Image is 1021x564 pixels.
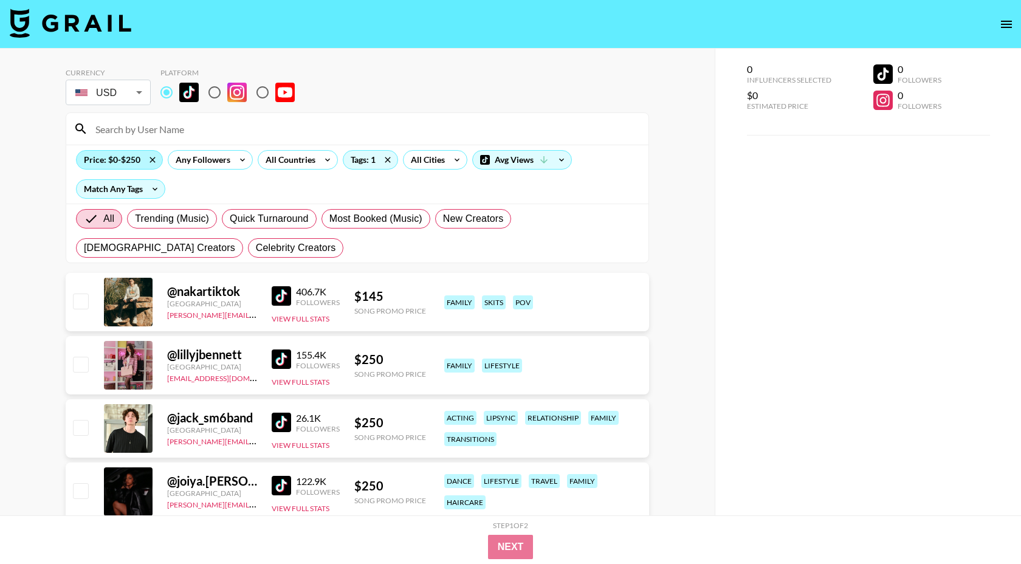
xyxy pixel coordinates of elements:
div: pov [513,295,533,309]
div: $ 250 [354,478,426,493]
div: All Cities [404,151,447,169]
div: relationship [525,411,581,425]
div: haircare [444,495,486,509]
div: lifestyle [481,474,521,488]
div: Influencers Selected [747,75,831,84]
div: lipsync [484,411,518,425]
div: @ lillyjbennett [167,347,257,362]
div: Song Promo Price [354,370,426,379]
img: TikTok [272,286,291,306]
div: $ 250 [354,352,426,367]
div: family [567,474,597,488]
a: [PERSON_NAME][EMAIL_ADDRESS][PERSON_NAME][DOMAIN_NAME] [167,308,405,320]
div: family [444,359,475,373]
img: Instagram [227,83,247,102]
div: 0 [898,89,941,101]
div: Price: $0-$250 [77,151,162,169]
span: New Creators [443,211,504,226]
div: Song Promo Price [354,306,426,315]
div: Followers [898,75,941,84]
div: Step 1 of 2 [493,521,528,530]
div: Followers [898,101,941,111]
div: 26.1K [296,412,340,424]
div: Song Promo Price [354,496,426,505]
div: [GEOGRAPHIC_DATA] [167,489,257,498]
img: TikTok [179,83,199,102]
div: $ 145 [354,289,426,304]
button: open drawer [994,12,1019,36]
div: skits [482,295,506,309]
div: Currency [66,68,151,77]
div: Followers [296,361,340,370]
div: dance [444,474,474,488]
div: All Countries [258,151,318,169]
div: USD [68,82,148,103]
div: [GEOGRAPHIC_DATA] [167,299,257,308]
img: YouTube [275,83,295,102]
span: Quick Turnaround [230,211,309,226]
button: View Full Stats [272,441,329,450]
a: [PERSON_NAME][EMAIL_ADDRESS][PERSON_NAME][DOMAIN_NAME] [167,498,405,509]
span: [DEMOGRAPHIC_DATA] Creators [84,241,235,255]
div: 406.7K [296,286,340,298]
button: View Full Stats [272,504,329,513]
iframe: Drift Widget Chat Controller [960,503,1006,549]
div: travel [529,474,560,488]
div: $0 [747,89,831,101]
div: Match Any Tags [77,180,165,198]
div: Tags: 1 [343,151,397,169]
div: Song Promo Price [354,433,426,442]
div: Any Followers [168,151,233,169]
input: Search by User Name [88,119,641,139]
div: Followers [296,487,340,497]
div: transitions [444,432,497,446]
div: 0 [747,63,831,75]
span: All [103,211,114,226]
img: TikTok [272,413,291,432]
div: 155.4K [296,349,340,361]
div: Platform [160,68,304,77]
span: Celebrity Creators [256,241,336,255]
div: @ joiya.[PERSON_NAME] [167,473,257,489]
div: family [444,295,475,309]
div: Followers [296,298,340,307]
span: Trending (Music) [135,211,209,226]
button: View Full Stats [272,314,329,323]
div: acting [444,411,476,425]
div: @ jack_sm6band [167,410,257,425]
div: Followers [296,424,340,433]
span: Most Booked (Music) [329,211,422,226]
a: [EMAIL_ADDRESS][DOMAIN_NAME] [167,371,289,383]
div: Estimated Price [747,101,831,111]
div: Avg Views [473,151,571,169]
div: [GEOGRAPHIC_DATA] [167,425,257,435]
div: [GEOGRAPHIC_DATA] [167,362,257,371]
div: 122.9K [296,475,340,487]
img: TikTok [272,476,291,495]
div: @ nakartiktok [167,284,257,299]
a: [PERSON_NAME][EMAIL_ADDRESS][DOMAIN_NAME] [167,435,347,446]
div: lifestyle [482,359,522,373]
button: View Full Stats [272,377,329,387]
button: Next [488,535,534,559]
img: TikTok [272,349,291,369]
div: 0 [898,63,941,75]
div: family [588,411,619,425]
div: $ 250 [354,415,426,430]
img: Grail Talent [10,9,131,38]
